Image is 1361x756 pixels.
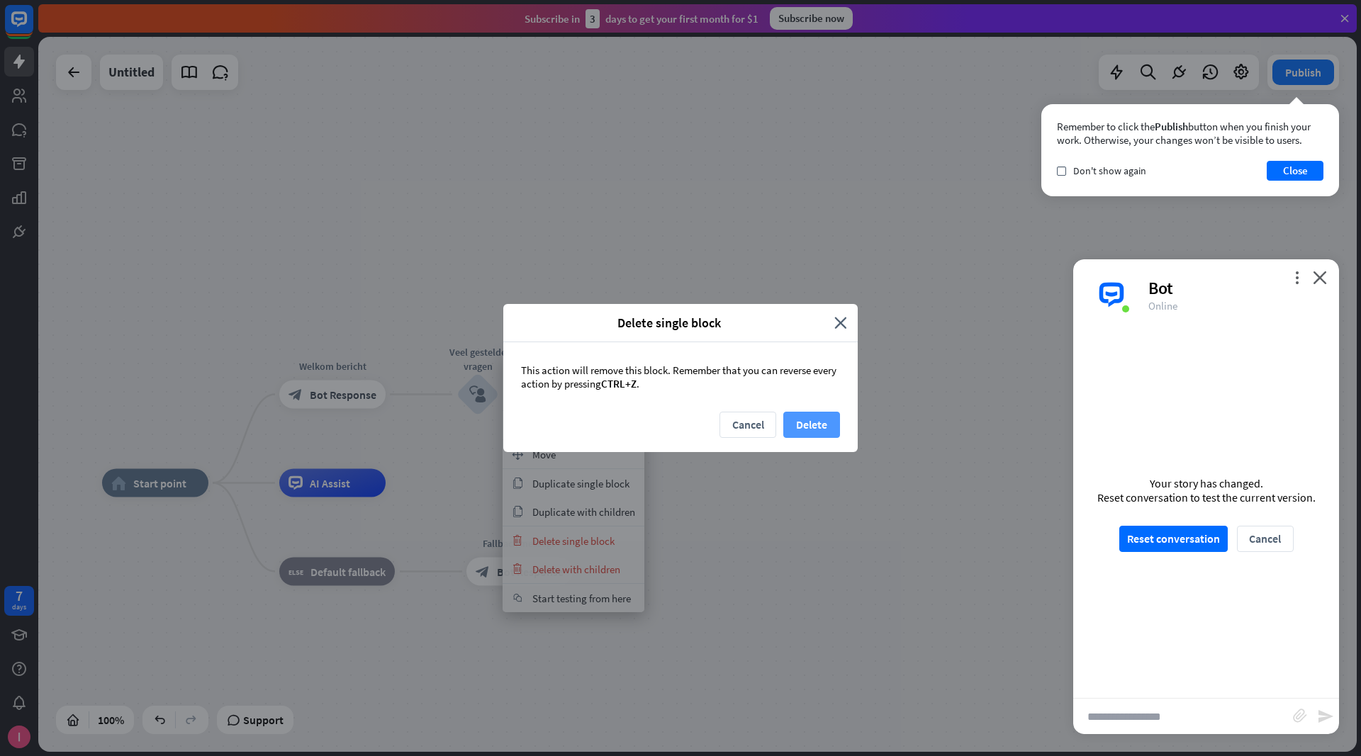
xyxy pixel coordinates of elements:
[1119,526,1228,552] button: Reset conversation
[514,315,824,331] span: Delete single block
[1237,526,1294,552] button: Cancel
[1293,709,1307,723] i: block_attachment
[1313,271,1327,284] i: close
[503,342,858,412] div: This action will remove this block. Remember that you can reverse every action by pressing .
[11,6,54,48] button: Open LiveChat chat widget
[1290,271,1304,284] i: more_vert
[1148,299,1322,312] div: Online
[783,412,840,438] button: Delete
[1155,120,1188,133] span: Publish
[1317,708,1334,725] i: send
[719,412,776,438] button: Cancel
[601,377,637,390] span: CTRL+Z
[1148,277,1322,299] div: Bot
[1267,161,1323,181] button: Close
[834,315,847,331] i: close
[1057,120,1323,147] div: Remember to click the button when you finish your work. Otherwise, your changes won’t be visible ...
[1073,164,1146,177] span: Don't show again
[1097,490,1316,504] div: Reset conversation to test the current version.
[1097,476,1316,490] div: Your story has changed.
